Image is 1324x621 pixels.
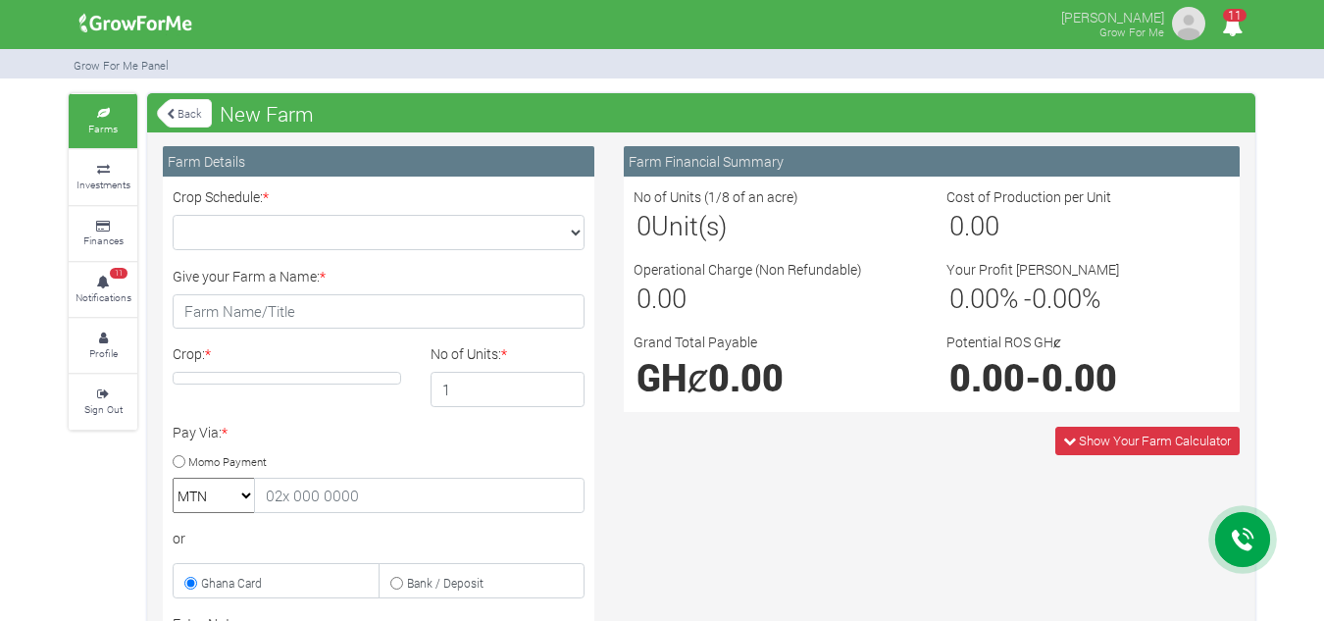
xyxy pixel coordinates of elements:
img: growforme image [1169,4,1208,43]
small: Momo Payment [188,453,267,468]
span: 0.00 [949,281,999,315]
small: Notifications [76,290,131,304]
small: Sign Out [84,402,123,416]
span: 11 [110,268,127,280]
label: Pay Via: [173,422,228,442]
a: Back [157,97,212,129]
input: Farm Name/Title [173,294,585,330]
img: growforme image [73,4,199,43]
small: Farms [88,122,118,135]
span: New Farm [215,94,319,133]
a: 11 Notifications [69,263,137,317]
small: Grow For Me Panel [74,58,169,73]
a: Farms [69,94,137,148]
small: Profile [89,346,118,360]
h1: GHȼ [637,355,914,399]
p: [PERSON_NAME] [1061,4,1164,27]
small: Grow For Me [1099,25,1164,39]
span: 0 [637,208,651,242]
i: Notifications [1213,4,1251,48]
input: Bank / Deposit [390,577,403,590]
span: 0.00 [708,353,784,401]
label: Crop: [173,343,211,364]
span: 0.00 [637,281,687,315]
label: Grand Total Payable [634,332,757,352]
label: No of Units: [431,343,507,364]
label: Your Profit [PERSON_NAME] [946,259,1119,280]
label: Give your Farm a Name: [173,266,326,286]
span: Show Your Farm Calculator [1079,432,1231,449]
span: 0.00 [1042,353,1117,401]
a: 11 [1213,19,1251,37]
label: No of Units (1/8 of an acre) [634,186,798,207]
small: Ghana Card [201,575,262,591]
span: 11 [1223,9,1247,22]
span: 0.00 [949,353,1025,401]
span: 0.00 [949,208,999,242]
div: Farm Financial Summary [624,146,1240,177]
input: Ghana Card [184,577,197,590]
span: 0.00 [1032,281,1082,315]
a: Sign Out [69,375,137,429]
h1: - [949,355,1227,399]
div: Farm Details [163,146,594,177]
small: Finances [83,233,124,247]
div: or [173,528,585,548]
a: Investments [69,150,137,204]
label: Operational Charge (Non Refundable) [634,259,862,280]
input: 02x 000 0000 [254,478,585,513]
label: Potential ROS GHȼ [946,332,1061,352]
label: Cost of Production per Unit [946,186,1111,207]
small: Bank / Deposit [407,575,484,591]
small: Investments [76,178,130,191]
label: Crop Schedule: [173,186,269,207]
a: Profile [69,319,137,373]
a: Finances [69,207,137,261]
h3: % - % [949,283,1227,314]
input: Momo Payment [173,455,185,468]
h3: Unit(s) [637,210,914,241]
